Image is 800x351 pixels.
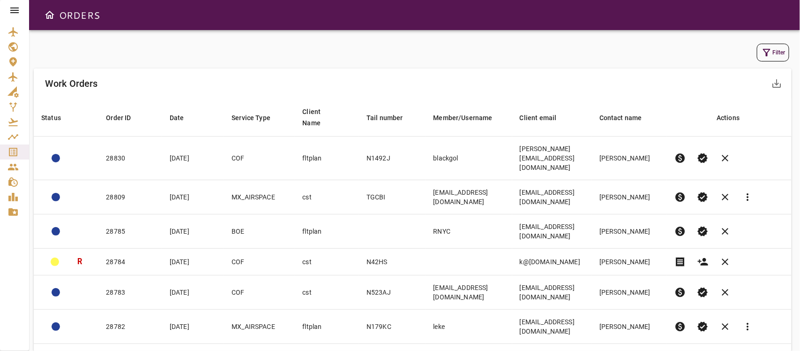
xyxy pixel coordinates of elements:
[59,8,100,23] h6: ORDERS
[675,226,686,237] span: paid
[714,315,737,338] button: Cancel order
[52,154,60,162] div: ACTION REQUIRED
[434,112,493,123] div: Member/Username
[675,153,686,164] span: paid
[51,258,59,266] div: ADMIN
[592,214,667,249] td: [PERSON_NAME]
[98,249,162,275] td: 28784
[592,275,667,309] td: [PERSON_NAME]
[520,112,557,123] div: Client email
[359,275,426,309] td: N523AJ
[232,112,270,123] div: Service Type
[720,321,731,332] span: clear
[366,112,403,123] div: Tail number
[52,288,60,297] div: ADMIN
[692,220,714,243] button: Set Permit Ready
[434,112,505,123] span: Member/Username
[98,275,162,309] td: 28783
[512,180,592,214] td: [EMAIL_ADDRESS][DOMAIN_NAME]
[771,78,782,89] span: save_alt
[720,226,731,237] span: clear
[512,249,592,275] td: k@[DOMAIN_NAME]
[720,191,731,203] span: clear
[697,191,709,203] span: verified
[162,180,224,214] td: [DATE]
[669,220,692,243] button: Pre-Invoice order
[692,147,714,169] button: Set Permit Ready
[669,251,692,273] button: Invoice order
[697,287,709,298] span: verified
[170,112,184,123] div: Date
[692,251,714,273] button: Create customer
[224,249,295,275] td: COF
[224,180,295,214] td: MX_AIRSPACE
[692,281,714,304] button: Set Permit Ready
[426,137,512,180] td: blackgol
[675,256,686,267] span: receipt
[98,309,162,343] td: 28782
[98,180,162,214] td: 28809
[106,112,131,123] div: Order ID
[162,214,224,249] td: [DATE]
[366,112,415,123] span: Tail number
[41,112,61,123] div: Status
[295,309,359,343] td: fltplan
[302,106,339,129] div: Client Name
[512,214,592,249] td: [EMAIL_ADDRESS][DOMAIN_NAME]
[98,137,162,180] td: 28830
[52,227,60,236] div: ACTION REQUIRED
[669,281,692,304] button: Pre-Invoice order
[162,275,224,309] td: [DATE]
[714,186,737,208] button: Cancel order
[426,214,512,249] td: RNYC
[224,275,295,309] td: COF
[599,112,654,123] span: Contact name
[426,275,512,309] td: [EMAIL_ADDRESS][DOMAIN_NAME]
[697,226,709,237] span: verified
[675,191,686,203] span: paid
[714,147,737,169] button: Cancel order
[697,321,709,332] span: verified
[162,137,224,180] td: [DATE]
[295,214,359,249] td: fltplan
[302,106,351,129] span: Client Name
[592,137,667,180] td: [PERSON_NAME]
[224,214,295,249] td: BOE
[737,186,759,208] button: Reports
[697,153,709,164] span: verified
[720,287,731,298] span: clear
[675,287,686,298] span: paid
[224,137,295,180] td: COF
[162,309,224,343] td: [DATE]
[426,309,512,343] td: leke
[592,249,667,275] td: [PERSON_NAME]
[512,309,592,343] td: [EMAIL_ADDRESS][DOMAIN_NAME]
[295,249,359,275] td: cst
[669,315,692,338] button: Pre-Invoice order
[742,321,754,332] span: more_vert
[77,256,82,267] h3: R
[295,275,359,309] td: cst
[426,180,512,214] td: [EMAIL_ADDRESS][DOMAIN_NAME]
[692,315,714,338] button: Set Permit Ready
[106,112,143,123] span: Order ID
[765,72,788,95] button: Export
[52,193,60,201] div: ACTION REQUIRED
[162,249,224,275] td: [DATE]
[232,112,283,123] span: Service Type
[714,251,737,273] button: Cancel order
[737,315,759,338] button: Reports
[720,256,731,267] span: clear
[714,281,737,304] button: Cancel order
[592,309,667,343] td: [PERSON_NAME]
[295,180,359,214] td: cst
[742,191,754,203] span: more_vert
[52,322,60,331] div: ACTION REQUIRED
[692,186,714,208] button: Set Permit Ready
[720,153,731,164] span: clear
[359,249,426,275] td: N42HS
[359,180,426,214] td: TGCBI
[295,137,359,180] td: fltplan
[98,214,162,249] td: 28785
[40,6,59,24] button: Open drawer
